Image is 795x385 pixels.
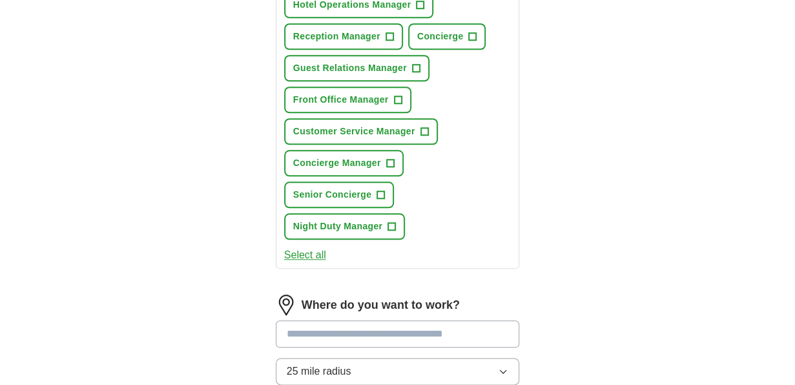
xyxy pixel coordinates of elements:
span: Concierge [417,30,464,43]
button: Reception Manager [284,23,403,50]
span: 25 mile radius [287,364,351,379]
span: Night Duty Manager [293,220,383,233]
span: Front Office Manager [293,93,389,107]
span: Guest Relations Manager [293,61,407,75]
button: Guest Relations Manager [284,55,429,81]
img: location.png [276,295,296,315]
span: Concierge Manager [293,156,381,170]
button: Concierge [408,23,486,50]
span: Senior Concierge [293,188,372,202]
button: Front Office Manager [284,87,411,113]
button: Select all [284,247,326,263]
button: Night Duty Manager [284,213,406,240]
button: Customer Service Manager [284,118,438,145]
button: Concierge Manager [284,150,404,176]
button: Senior Concierge [284,182,395,208]
label: Where do you want to work? [302,297,460,314]
span: Reception Manager [293,30,380,43]
span: Customer Service Manager [293,125,415,138]
button: 25 mile radius [276,358,520,385]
